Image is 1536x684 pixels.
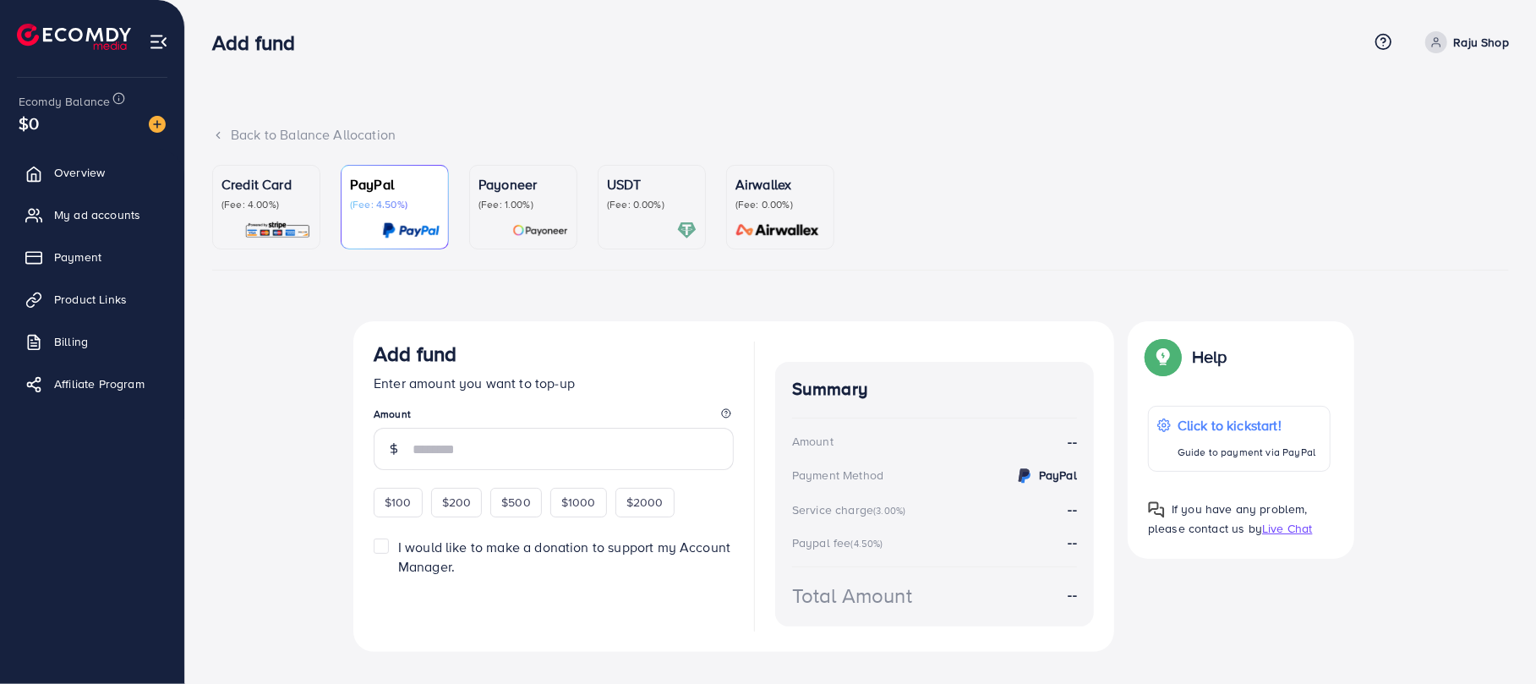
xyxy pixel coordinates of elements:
[792,501,910,518] div: Service charge
[735,198,825,211] p: (Fee: 0.00%)
[13,240,172,274] a: Payment
[1069,500,1077,518] strong: --
[54,249,101,265] span: Payment
[374,407,734,428] legend: Amount
[221,174,311,194] p: Credit Card
[1148,342,1178,372] img: Popup guide
[792,467,883,484] div: Payment Method
[501,494,531,511] span: $500
[792,534,888,551] div: Paypal fee
[398,538,730,576] span: I would like to make a donation to support my Account Manager.
[735,174,825,194] p: Airwallex
[1418,31,1509,53] a: Raju Shop
[730,221,825,240] img: card
[851,537,883,550] small: (4.50%)
[1039,467,1077,484] strong: PayPal
[13,156,172,189] a: Overview
[1262,520,1312,537] span: Live Chat
[1148,501,1165,518] img: Popup guide
[1148,501,1308,537] span: If you have any problem, please contact us by
[607,198,697,211] p: (Fee: 0.00%)
[1014,466,1035,486] img: credit
[1069,432,1077,451] strong: --
[54,333,88,350] span: Billing
[1069,533,1077,551] strong: --
[792,379,1077,400] h4: Summary
[13,367,172,401] a: Affiliate Program
[13,198,172,232] a: My ad accounts
[792,581,912,610] div: Total Amount
[385,494,412,511] span: $100
[1069,585,1077,605] strong: --
[512,221,568,240] img: card
[1454,32,1509,52] p: Raju Shop
[1178,415,1315,435] p: Click to kickstart!
[54,375,145,392] span: Affiliate Program
[221,198,311,211] p: (Fee: 4.00%)
[1464,608,1523,671] iframe: Chat
[873,504,905,517] small: (3.00%)
[19,93,110,110] span: Ecomdy Balance
[149,116,166,133] img: image
[212,30,309,55] h3: Add fund
[13,325,172,358] a: Billing
[374,373,734,393] p: Enter amount you want to top-up
[1192,347,1227,367] p: Help
[212,125,1509,145] div: Back to Balance Allocation
[17,24,131,50] img: logo
[382,221,440,240] img: card
[17,113,41,134] span: $0
[478,174,568,194] p: Payoneer
[677,221,697,240] img: card
[607,174,697,194] p: USDT
[792,433,834,450] div: Amount
[561,494,596,511] span: $1000
[244,221,311,240] img: card
[626,494,664,511] span: $2000
[149,32,168,52] img: menu
[54,206,140,223] span: My ad accounts
[13,282,172,316] a: Product Links
[442,494,472,511] span: $200
[374,342,456,366] h3: Add fund
[478,198,568,211] p: (Fee: 1.00%)
[350,198,440,211] p: (Fee: 4.50%)
[350,174,440,194] p: PayPal
[54,164,105,181] span: Overview
[1178,442,1315,462] p: Guide to payment via PayPal
[54,291,127,308] span: Product Links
